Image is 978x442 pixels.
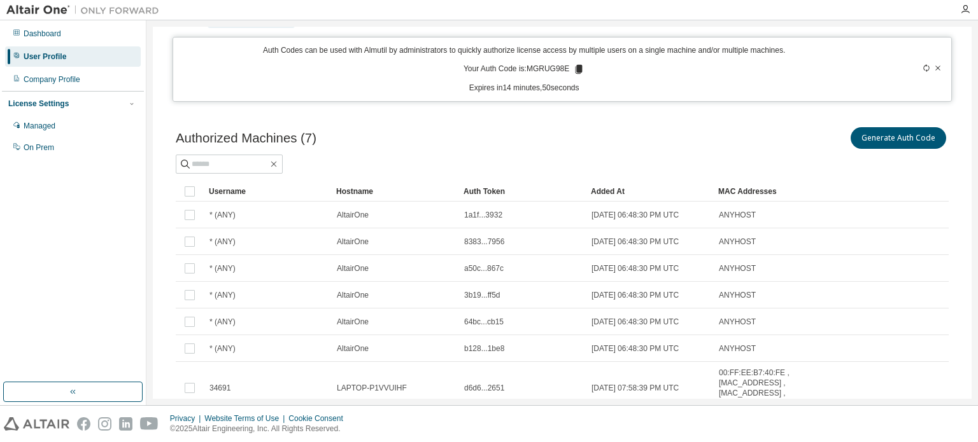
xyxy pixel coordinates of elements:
span: * (ANY) [209,290,236,300]
span: ANYHOST [719,210,756,220]
p: Your Auth Code is: MGRUG98E [464,64,585,75]
span: [DATE] 06:48:30 PM UTC [592,290,679,300]
img: linkedin.svg [119,417,132,431]
span: b128...1be8 [464,343,504,354]
span: AltairOne [337,317,369,327]
span: ANYHOST [719,237,756,247]
div: Cookie Consent [288,413,350,424]
span: 1a1f...3932 [464,210,502,220]
span: * (ANY) [209,210,236,220]
img: facebook.svg [77,417,90,431]
div: Hostname [336,181,453,202]
div: Added At [591,181,708,202]
span: * (ANY) [209,263,236,273]
div: Website Terms of Use [204,413,288,424]
img: instagram.svg [98,417,111,431]
img: altair_logo.svg [4,417,69,431]
span: * (ANY) [209,343,236,354]
img: Altair One [6,4,166,17]
span: AltairOne [337,210,369,220]
div: Company Profile [24,74,80,85]
p: Expires in 14 minutes, 50 seconds [181,83,867,93]
span: * (ANY) [209,237,236,247]
span: ANYHOST [719,317,756,327]
div: License Settings [8,99,69,109]
span: 00:FF:EE:B7:40:FE , [MAC_ADDRESS] , [MAC_ADDRESS] , [MAC_ADDRESS] [719,368,808,408]
span: [DATE] 07:58:39 PM UTC [592,383,679,393]
button: Generate Auth Code [851,127,946,149]
div: Username [209,181,326,202]
span: ANYHOST [719,263,756,273]
span: AltairOne [337,290,369,300]
div: On Prem [24,142,54,153]
span: a50c...867c [464,263,504,273]
p: © 2025 Altair Engineering, Inc. All Rights Reserved. [170,424,351,434]
span: [DATE] 06:48:30 PM UTC [592,317,679,327]
span: 34691 [209,383,230,393]
div: Dashboard [24,29,61,39]
span: ANYHOST [719,343,756,354]
span: [DATE] 06:48:30 PM UTC [592,210,679,220]
div: Managed [24,121,55,131]
span: [DATE] 06:48:30 PM UTC [592,343,679,354]
span: d6d6...2651 [464,383,504,393]
span: 3b19...ff5d [464,290,500,300]
div: User Profile [24,52,66,62]
div: Privacy [170,413,204,424]
span: [DATE] 06:48:30 PM UTC [592,237,679,247]
span: AltairOne [337,263,369,273]
span: Authorized Machines (7) [176,131,316,146]
div: MAC Addresses [718,181,809,202]
span: * (ANY) [209,317,236,327]
p: Auth Codes can be used with Almutil by administrators to quickly authorize license access by mult... [181,45,867,56]
span: 64bc...cb15 [464,317,504,327]
span: ANYHOST [719,290,756,300]
span: 8383...7956 [464,237,504,247]
span: AltairOne [337,237,369,247]
span: AltairOne [337,343,369,354]
img: youtube.svg [140,417,159,431]
span: LAPTOP-P1VVUIHF [337,383,407,393]
span: [DATE] 06:48:30 PM UTC [592,263,679,273]
div: Auth Token [464,181,581,202]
